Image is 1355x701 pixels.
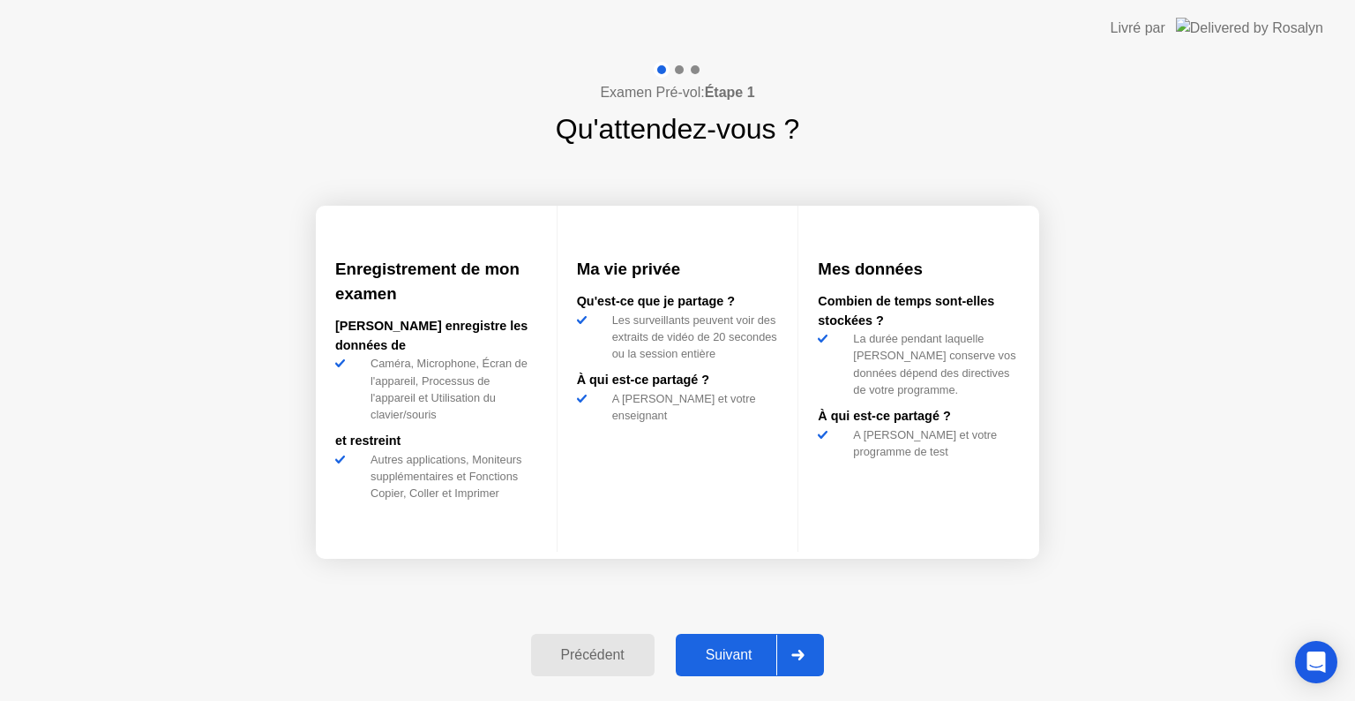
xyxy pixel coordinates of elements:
div: Précédent [536,647,649,663]
h3: Mes données [818,257,1020,282]
div: A [PERSON_NAME] et votre programme de test [846,426,1020,460]
div: Livré par [1111,18,1165,39]
div: Les surveillants peuvent voir des extraits de vidéo de 20 secondes ou la session entière [605,312,779,363]
div: À qui est-ce partagé ? [818,407,1020,426]
button: Précédent [531,634,655,676]
div: À qui est-ce partagé ? [577,371,779,390]
div: Suivant [681,647,777,663]
button: Suivant [676,634,825,676]
div: Combien de temps sont-elles stockées ? [818,292,1020,330]
div: et restreint [335,432,537,451]
img: Delivered by Rosalyn [1176,18,1323,38]
h1: Qu'attendez-vous ? [556,108,800,150]
div: Autres applications, Moniteurs supplémentaires et Fonctions Copier, Coller et Imprimer [363,451,537,502]
h3: Enregistrement de mon examen [335,257,537,306]
b: Étape 1 [705,85,755,100]
div: A [PERSON_NAME] et votre enseignant [605,390,779,424]
div: Qu'est-ce que je partage ? [577,292,779,312]
div: Caméra, Microphone, Écran de l'appareil, Processus de l'appareil et Utilisation du clavier/souris [363,355,537,423]
div: Open Intercom Messenger [1295,641,1337,683]
h4: Examen Pré-vol: [600,82,754,103]
h3: Ma vie privée [577,257,779,282]
div: La durée pendant laquelle [PERSON_NAME] conserve vos données dépend des directives de votre progr... [846,330,1020,398]
div: [PERSON_NAME] enregistre les données de [335,317,537,355]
